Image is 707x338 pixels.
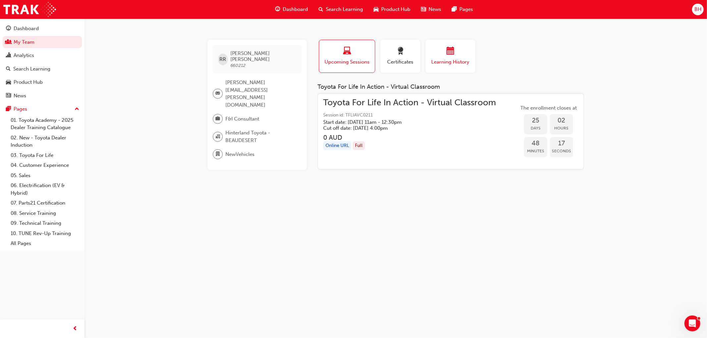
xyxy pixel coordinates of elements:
a: 06. Electrification (EV & Hybrid) [8,180,82,198]
span: 660212 [230,63,246,68]
button: Certificates [381,40,420,73]
a: 05. Sales [8,170,82,181]
span: The enrollment closes at [519,104,578,112]
span: Learning History [431,58,470,66]
span: RR [219,56,226,63]
button: DashboardMy TeamAnalyticsSearch LearningProduct HubNews [3,21,82,103]
span: Days [524,124,547,132]
a: 10. TUNE Rev-Up Training [8,228,82,239]
span: Hours [550,124,573,132]
div: Search Learning [13,65,50,73]
span: Product Hub [381,6,410,13]
a: 04. Customer Experience [8,160,82,170]
span: BH [694,6,701,13]
span: news-icon [421,5,426,14]
a: All Pages [8,238,82,249]
span: Pages [459,6,473,13]
button: Upcoming Sessions [319,40,375,73]
span: organisation-icon [215,132,220,141]
span: 02 [550,117,573,124]
span: search-icon [319,5,323,14]
a: Toyota For Life In Action - Virtual ClassroomSession id: TFLIAVC0211Start date: [DATE] 11am - 12:... [323,99,578,164]
button: Pages [3,103,82,115]
span: calendar-icon [446,47,454,56]
div: Product Hub [14,78,43,86]
a: Product Hub [3,76,82,88]
a: News [3,90,82,102]
a: Dashboard [3,23,82,35]
span: NewVehicles [225,151,255,158]
a: Analytics [3,49,82,62]
span: up-icon [75,105,79,114]
span: award-icon [396,47,404,56]
span: laptop-icon [343,47,351,56]
span: 17 [550,140,573,147]
a: 08. Service Training [8,208,82,218]
span: news-icon [6,93,11,99]
h5: Start date: [DATE] 11am - 12:30pm [323,119,485,125]
span: Dashboard [283,6,308,13]
a: search-iconSearch Learning [313,3,368,16]
button: Learning History [426,40,475,73]
span: 25 [524,117,547,124]
span: [PERSON_NAME][EMAIL_ADDRESS][PERSON_NAME][DOMAIN_NAME] [225,79,296,109]
span: prev-icon [73,325,78,333]
span: Seconds [550,147,573,155]
span: Hinterland Toyota - BEAUDESERT [225,129,296,144]
a: My Team [3,36,82,48]
h5: Cut off date: [DATE] 4:00pm [323,125,485,131]
div: News [14,92,26,100]
span: Search Learning [326,6,363,13]
img: Trak [3,2,56,17]
a: 07. Parts21 Certification [8,198,82,208]
span: briefcase-icon [215,115,220,123]
a: 09. Technical Training [8,218,82,228]
span: car-icon [374,5,379,14]
span: F&I Consultant [225,115,259,123]
a: 02. New - Toyota Dealer Induction [8,133,82,150]
span: guage-icon [275,5,280,14]
span: News [429,6,441,13]
div: Pages [14,105,27,113]
iframe: Intercom live chat [684,315,700,331]
span: Upcoming Sessions [324,58,370,66]
span: Toyota For Life In Action - Virtual Classroom [323,99,496,107]
span: car-icon [6,79,11,85]
span: guage-icon [6,26,11,32]
div: Analytics [14,52,34,59]
span: people-icon [6,39,11,45]
span: email-icon [215,89,220,98]
div: Dashboard [14,25,39,32]
a: 01. Toyota Academy - 2025 Dealer Training Catalogue [8,115,82,133]
a: Search Learning [3,63,82,75]
span: pages-icon [6,106,11,112]
span: department-icon [215,150,220,159]
a: 03. Toyota For Life [8,150,82,161]
span: Minutes [524,147,547,155]
a: pages-iconPages [446,3,478,16]
span: search-icon [6,66,11,72]
a: car-iconProduct Hub [368,3,416,16]
span: chart-icon [6,53,11,59]
h3: 0 AUD [323,134,496,141]
a: news-iconNews [416,3,446,16]
span: Session id: TFLIAVC0211 [323,112,496,119]
div: Online URL [323,141,351,150]
span: pages-icon [452,5,457,14]
div: Toyota For Life In Action - Virtual Classroom [318,83,584,91]
span: [PERSON_NAME] [PERSON_NAME] [230,50,296,62]
div: Full [353,141,365,150]
a: guage-iconDashboard [270,3,313,16]
span: 48 [524,140,547,147]
span: Certificates [385,58,415,66]
button: BH [692,4,704,15]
